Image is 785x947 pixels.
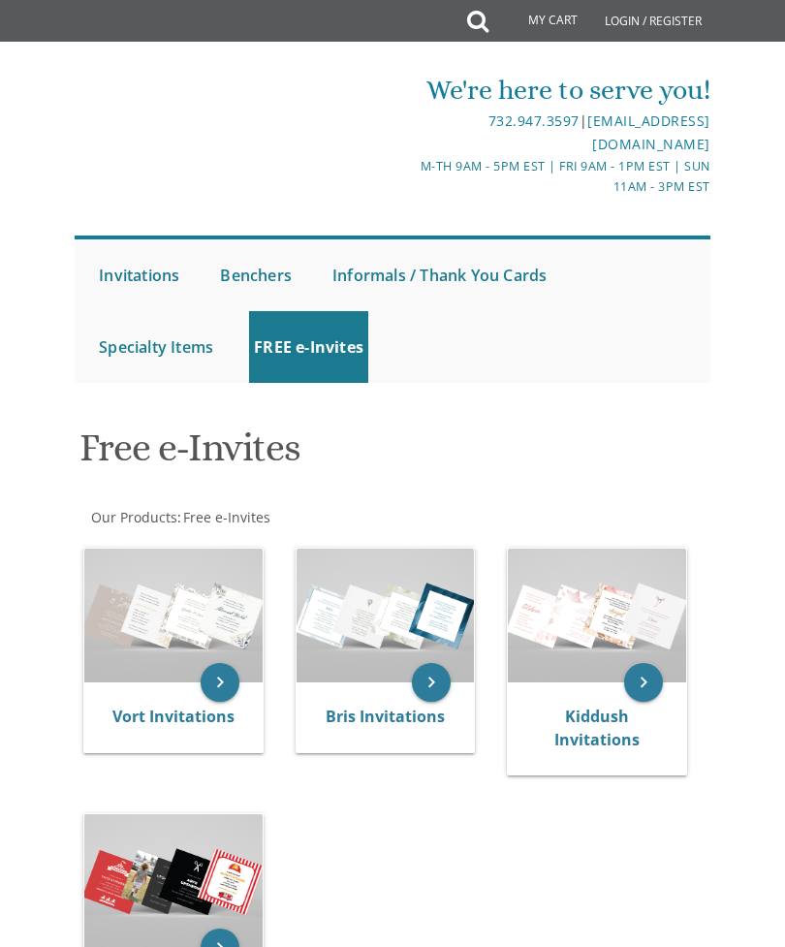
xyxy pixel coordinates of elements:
a: keyboard_arrow_right [624,663,663,702]
img: Bris Invitations [297,549,475,682]
div: M-Th 9am - 5pm EST | Fri 9am - 1pm EST | Sun 11am - 3pm EST [393,156,709,198]
div: We're here to serve you! [393,71,709,110]
a: keyboard_arrow_right [201,663,239,702]
a: Free e-Invites [181,508,270,526]
a: My Cart [487,2,591,41]
a: Invitations [94,239,184,311]
span: Free e-Invites [183,508,270,526]
a: keyboard_arrow_right [412,663,451,702]
a: FREE e-Invites [249,311,368,383]
a: Our Products [89,508,177,526]
div: | [393,110,709,156]
img: Kiddush Invitations [508,549,686,682]
a: Informals / Thank You Cards [328,239,551,311]
a: 732.947.3597 [488,111,580,130]
a: Bris Invitations [326,706,445,727]
a: Vort Invitations [112,706,235,727]
a: Benchers [215,239,297,311]
div: : [75,508,710,527]
img: Vort Invitations [84,549,263,682]
a: [EMAIL_ADDRESS][DOMAIN_NAME] [587,111,710,153]
a: Kiddush Invitations [554,706,640,750]
h1: Free e-Invites [79,426,706,484]
a: Specialty Items [94,311,218,383]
